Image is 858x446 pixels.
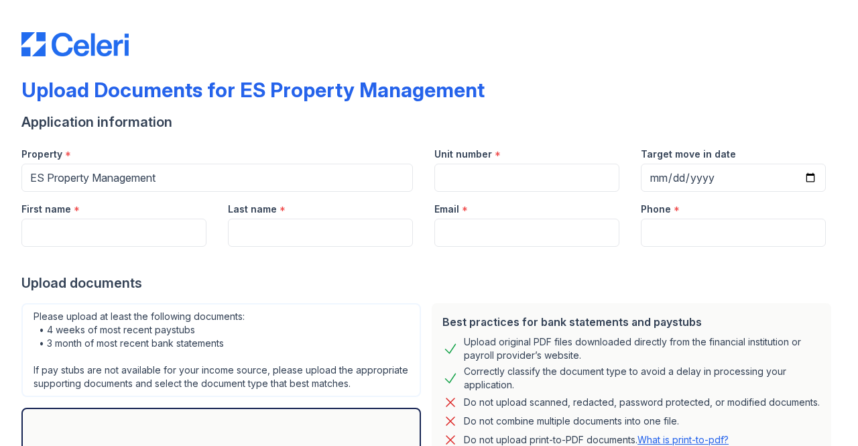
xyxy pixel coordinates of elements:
label: Phone [641,203,671,216]
div: Do not upload scanned, redacted, password protected, or modified documents. [464,394,820,410]
label: Property [21,148,62,161]
label: Unit number [434,148,492,161]
div: Correctly classify the document type to avoid a delay in processing your application. [464,365,820,392]
div: Upload Documents for ES Property Management [21,78,485,102]
div: Application information [21,113,837,131]
label: First name [21,203,71,216]
div: Best practices for bank statements and paystubs [442,314,820,330]
label: Target move in date [641,148,736,161]
div: Do not combine multiple documents into one file. [464,413,679,429]
label: Email [434,203,459,216]
img: CE_Logo_Blue-a8612792a0a2168367f1c8372b55b34899dd931a85d93a1a3d3e32e68fde9ad4.png [21,32,129,56]
label: Last name [228,203,277,216]
div: Upload documents [21,274,837,292]
a: What is print-to-pdf? [637,434,729,445]
div: Upload original PDF files downloaded directly from the financial institution or payroll provider’... [464,335,820,362]
div: Please upload at least the following documents: • 4 weeks of most recent paystubs • 3 month of mo... [21,303,421,397]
